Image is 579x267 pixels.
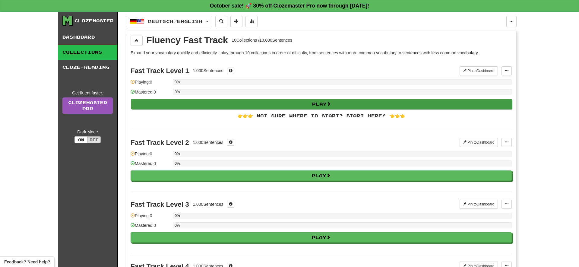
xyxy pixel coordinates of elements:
div: Mastered: 0 [131,89,170,99]
button: Search sentences [215,16,227,27]
button: More stats [245,16,258,27]
button: Pin toDashboard [460,66,498,75]
strong: October sale! 🚀 30% off Clozemaster Pro now through [DATE]! [210,3,369,9]
div: Playing: 0 [131,213,170,223]
button: Pin toDashboard [460,138,498,147]
div: Clozemaster [74,18,114,24]
button: Add sentence to collection [230,16,242,27]
button: Play [131,232,512,243]
div: Mastered: 0 [131,161,170,170]
div: 1.000 Sentences [193,68,223,74]
div: Playing: 0 [131,151,170,161]
div: Get fluent faster. [62,90,113,96]
span: Deutsch / English [148,19,202,24]
a: ClozemasterPro [62,97,113,114]
div: Playing: 0 [131,79,170,89]
div: Fluency Fast Track [147,36,228,45]
button: Pin toDashboard [460,200,498,209]
div: Dark Mode [62,129,113,135]
button: Deutsch/English [126,16,212,27]
div: Fast Track Level 2 [131,139,189,146]
span: Open feedback widget [4,259,50,265]
button: Play [131,99,512,109]
div: Fast Track Level 3 [131,201,189,208]
button: Play [131,170,512,181]
button: On [74,136,88,143]
a: Collections [58,45,117,60]
button: Off [87,136,101,143]
div: 10 Collections / 10.000 Sentences [232,37,292,43]
div: 1.000 Sentences [193,139,223,145]
a: Cloze-Reading [58,60,117,75]
div: 👉👉👉 Not sure where to start? Start here! 👈👈👈 [131,113,512,119]
p: Expand your vocabulary quickly and efficiently - play through 10 collections in order of difficul... [131,50,512,56]
div: 1.000 Sentences [193,201,223,207]
div: Mastered: 0 [131,222,170,232]
a: Dashboard [58,30,117,45]
div: Fast Track Level 1 [131,67,189,75]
